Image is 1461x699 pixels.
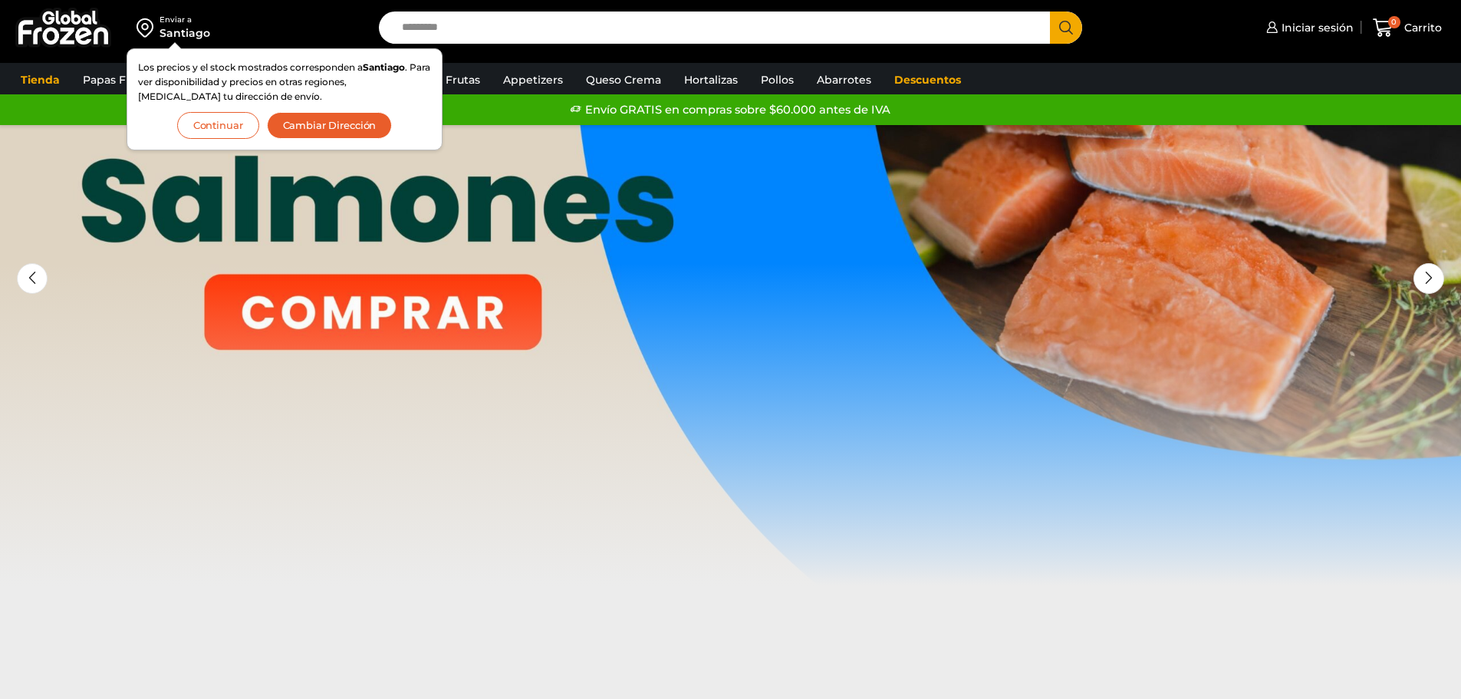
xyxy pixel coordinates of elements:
[1050,12,1082,44] button: Search button
[809,65,879,94] a: Abarrotes
[1413,263,1444,294] div: Next slide
[578,65,669,94] a: Queso Crema
[160,25,210,41] div: Santiago
[887,65,969,94] a: Descuentos
[753,65,801,94] a: Pollos
[363,61,405,73] strong: Santiago
[1388,16,1400,28] span: 0
[13,65,67,94] a: Tienda
[138,60,431,104] p: Los precios y el stock mostrados corresponden a . Para ver disponibilidad y precios en otras regi...
[17,263,48,294] div: Previous slide
[177,112,259,139] button: Continuar
[1369,10,1446,46] a: 0 Carrito
[1262,12,1354,43] a: Iniciar sesión
[160,15,210,25] div: Enviar a
[267,112,393,139] button: Cambiar Dirección
[1278,20,1354,35] span: Iniciar sesión
[495,65,571,94] a: Appetizers
[1400,20,1442,35] span: Carrito
[75,65,157,94] a: Papas Fritas
[137,15,160,41] img: address-field-icon.svg
[676,65,745,94] a: Hortalizas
